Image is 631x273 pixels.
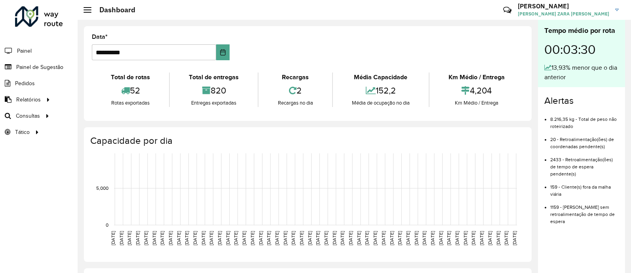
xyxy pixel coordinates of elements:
div: Rotas exportadas [94,99,167,107]
text: [DATE] [430,231,435,245]
div: 820 [172,82,256,99]
text: [DATE] [241,231,247,245]
text: [DATE] [127,231,132,245]
text: 5,000 [96,185,108,191]
text: [DATE] [405,231,411,245]
text: [DATE] [135,231,140,245]
h4: Alertas [544,95,619,107]
text: [DATE] [274,231,279,245]
label: Data [92,32,108,42]
text: [DATE] [446,231,451,245]
h4: Capacidade por dia [90,135,524,147]
text: [DATE] [119,231,124,245]
div: 2 [260,82,330,99]
div: Total de rotas [94,73,167,82]
text: [DATE] [299,231,304,245]
text: [DATE] [192,231,198,245]
div: Média Capacidade [335,73,427,82]
li: 2433 - Retroalimentação(ões) de tempo de espera pendente(s) [550,150,619,178]
span: Painel de Sugestão [16,63,63,71]
text: [DATE] [471,231,476,245]
text: [DATE] [225,231,230,245]
text: [DATE] [381,231,386,245]
text: [DATE] [496,231,501,245]
li: 8.216,35 kg - Total de peso não roteirizado [550,110,619,130]
div: 00:03:30 [544,36,619,63]
text: [DATE] [250,231,255,245]
text: [DATE] [422,231,427,245]
span: Relatórios [16,95,41,104]
div: Média de ocupação no dia [335,99,427,107]
div: Tempo médio por rota [544,25,619,36]
a: Contato Rápido [499,2,516,19]
text: [DATE] [283,231,288,245]
text: [DATE] [340,231,345,245]
text: [DATE] [258,231,263,245]
h2: Dashboard [91,6,135,14]
li: 20 - Retroalimentação(ões) de coordenadas pendente(s) [550,130,619,150]
text: [DATE] [315,231,320,245]
li: 1159 - [PERSON_NAME] sem retroalimentação de tempo de espera [550,198,619,225]
div: 152,2 [335,82,427,99]
text: [DATE] [479,231,484,245]
text: [DATE] [184,231,189,245]
text: [DATE] [414,231,419,245]
button: Choose Date [216,44,230,60]
text: [DATE] [389,231,394,245]
text: [DATE] [512,231,517,245]
text: [DATE] [201,231,206,245]
span: Painel [17,47,32,55]
text: [DATE] [463,231,468,245]
div: 4,204 [431,82,522,99]
text: [DATE] [233,231,238,245]
text: [DATE] [438,231,443,245]
text: [DATE] [160,231,165,245]
text: [DATE] [176,231,181,245]
text: [DATE] [291,231,296,245]
div: 52 [94,82,167,99]
text: 0 [106,222,108,227]
span: Consultas [16,112,40,120]
text: [DATE] [266,231,271,245]
h3: [PERSON_NAME] [518,2,609,10]
text: [DATE] [504,231,509,245]
div: Km Médio / Entrega [431,73,522,82]
text: [DATE] [364,231,369,245]
text: [DATE] [323,231,329,245]
div: Total de entregas [172,73,256,82]
div: Km Médio / Entrega [431,99,522,107]
text: [DATE] [209,231,214,245]
span: Pedidos [15,79,35,88]
text: [DATE] [397,231,402,245]
text: [DATE] [373,231,378,245]
text: [DATE] [152,231,157,245]
div: 13,93% menor que o dia anterior [544,63,619,82]
text: [DATE] [332,231,337,245]
text: [DATE] [454,231,460,245]
text: [DATE] [307,231,312,245]
text: [DATE] [143,231,148,245]
text: [DATE] [356,231,361,245]
text: [DATE] [487,231,492,245]
text: [DATE] [217,231,222,245]
div: Recargas [260,73,330,82]
div: Entregas exportadas [172,99,256,107]
li: 159 - Cliente(s) fora da malha viária [550,178,619,198]
div: Recargas no dia [260,99,330,107]
text: [DATE] [348,231,353,245]
span: Tático [15,128,30,136]
text: [DATE] [110,231,116,245]
span: [PERSON_NAME] ZARA [PERSON_NAME] [518,10,609,17]
text: [DATE] [168,231,173,245]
